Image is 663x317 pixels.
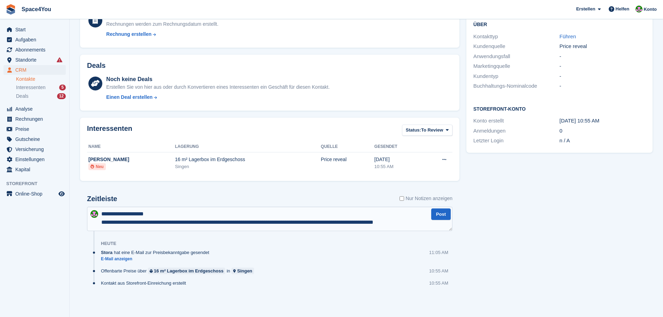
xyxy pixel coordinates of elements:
[175,163,321,170] div: Singen
[57,93,66,99] div: 12
[560,82,646,90] div: -
[560,53,646,61] div: -
[560,42,646,50] div: Price reveal
[101,268,258,274] div: Offenbarte Preise über in
[88,163,106,170] li: Neu
[406,127,421,134] span: Status:
[19,3,54,15] a: Space4You
[16,93,29,100] span: Deals
[3,104,66,114] a: menu
[321,141,374,152] th: Quelle
[374,163,422,170] div: 10:55 AM
[101,241,116,246] div: Heute
[3,45,66,55] a: menu
[3,55,66,65] a: menu
[15,165,57,174] span: Kapital
[3,134,66,144] a: menu
[400,195,404,202] input: Nur Notizen anzeigen
[3,165,66,174] a: menu
[16,84,46,91] span: Interessenten
[473,117,559,125] div: Konto erstellt
[101,256,213,262] a: E-Mail anzeigen
[636,6,642,13] img: Luca-André Talhoff
[473,53,559,61] div: Anwendungsfall
[15,144,57,154] span: Versicherung
[3,35,66,45] a: menu
[644,6,657,13] span: Konto
[231,268,254,274] a: Singen
[106,31,151,38] div: Rechnung erstellen
[560,117,646,125] div: [DATE] 10:55 AM
[473,62,559,70] div: Marketingquelle
[473,72,559,80] div: Kundentyp
[148,268,225,274] a: 16 m² Lagerbox im Erdgeschoss
[473,127,559,135] div: Anmeldungen
[15,124,57,134] span: Preise
[16,84,66,91] a: Interessenten 5
[473,105,646,112] h2: Storefront-Konto
[3,124,66,134] a: menu
[560,62,646,70] div: -
[106,94,152,101] div: Einen Deal erstellen
[6,4,16,15] img: stora-icon-8386f47178a22dfd0bd8f6a31ec36ba5ce8667c1dd55bd0f319d3a0aa187defe.svg
[87,62,105,70] h2: Deals
[560,127,646,135] div: 0
[154,268,223,274] div: 16 m² Lagerbox im Erdgeschoss
[3,189,66,199] a: Speisekarte
[473,137,559,145] div: Letzter Login
[87,141,175,152] th: Name
[57,190,66,198] a: Vorschau-Shop
[15,134,57,144] span: Gutscheine
[88,156,175,163] div: [PERSON_NAME]
[90,210,98,218] img: Luca-André Talhoff
[16,93,66,100] a: Deals 12
[374,156,422,163] div: [DATE]
[15,114,57,124] span: Rechnungen
[321,156,374,163] div: Price reveal
[616,6,630,13] span: Helfen
[3,65,66,75] a: menu
[473,42,559,50] div: Kundenquelle
[473,33,559,41] div: Kontakttyp
[106,84,330,91] div: Erstellen Sie von hier aus oder durch Konvertieren eines Interessenten ein Geschäft für diesen Ko...
[3,114,66,124] a: menu
[101,249,213,256] div: hat eine E-Mail zur Preisbekanntgabe gesendet
[3,144,66,154] a: menu
[106,31,218,38] a: Rechnung erstellen
[15,154,57,164] span: Einstellungen
[15,25,57,34] span: Start
[400,195,452,202] label: Nur Notizen anzeigen
[87,125,132,137] h2: Interessenten
[3,154,66,164] a: menu
[429,268,448,274] div: 10:55 AM
[473,82,559,90] div: Buchhaltungs-Nominalcode
[101,249,112,256] span: Stora
[15,45,57,55] span: Abonnements
[15,65,57,75] span: CRM
[3,25,66,34] a: menu
[15,104,57,114] span: Analyse
[560,137,646,145] div: n / A
[560,72,646,80] div: -
[15,55,57,65] span: Standorte
[59,85,66,90] div: 5
[175,141,321,152] th: Lagerung
[106,94,330,101] a: Einen Deal erstellen
[175,156,321,163] div: 16 m² Lagerbox im Erdgeschoss
[560,33,576,39] a: Führen
[57,57,62,63] i: Es sind Fehler bei der Synchronisierung von Smart-Einträgen aufgetreten
[6,180,69,187] span: Storefront
[15,35,57,45] span: Aufgaben
[421,127,443,134] span: To Review
[402,125,452,136] button: Status: To Review
[374,141,422,152] th: Gesendet
[15,189,57,199] span: Online-Shop
[101,280,189,286] div: Kontakt aus Storefront-Einreichung erstellt
[16,76,66,82] a: Kontakte
[576,6,595,13] span: Erstellen
[237,268,252,274] div: Singen
[429,249,448,256] div: 11:05 AM
[473,21,646,27] h2: Über
[429,280,448,286] div: 10:55 AM
[87,195,117,203] h2: Zeitleiste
